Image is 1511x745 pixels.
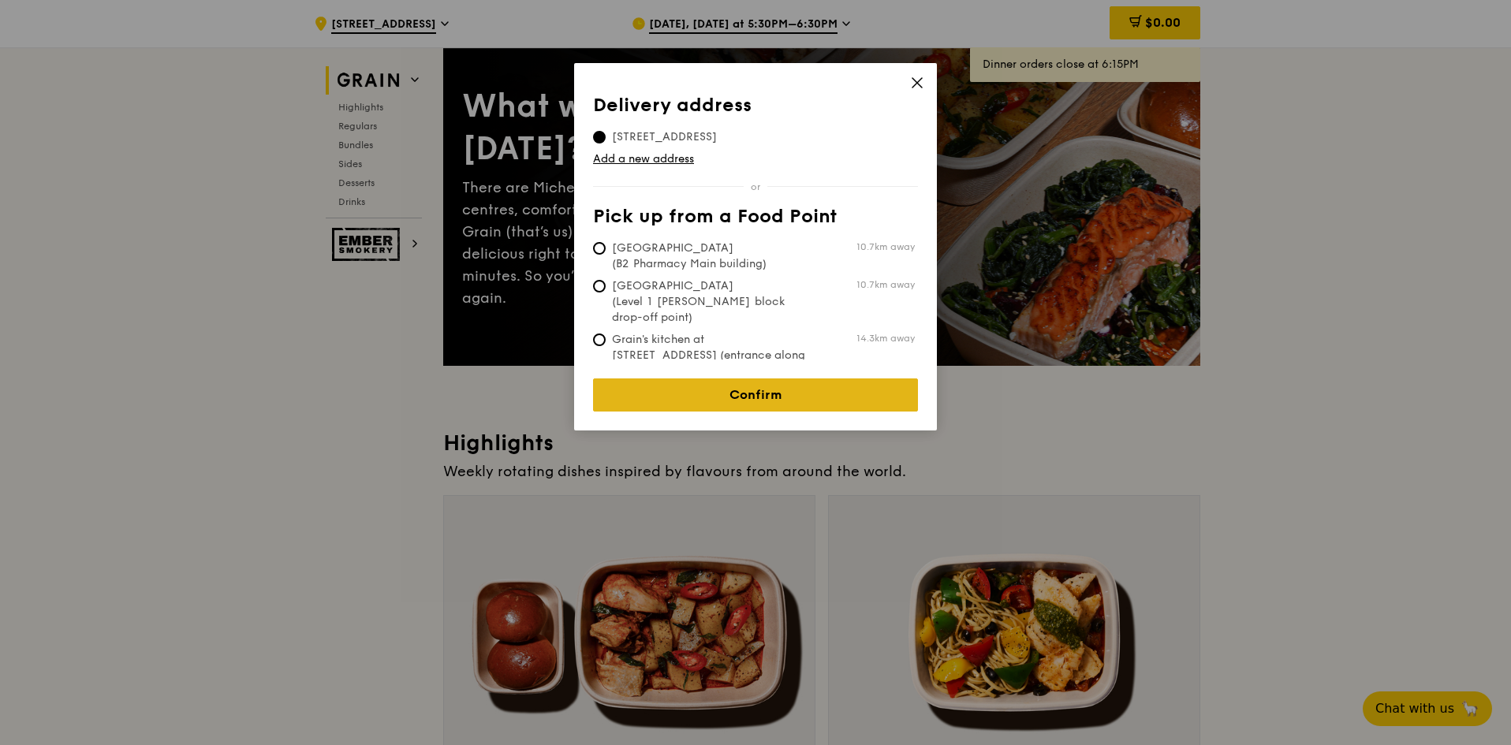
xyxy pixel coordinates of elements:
input: [GEOGRAPHIC_DATA] (B2 Pharmacy Main building)10.7km away [593,242,606,255]
th: Pick up from a Food Point [593,206,918,234]
input: [GEOGRAPHIC_DATA] (Level 1 [PERSON_NAME] block drop-off point)10.7km away [593,280,606,292]
span: [GEOGRAPHIC_DATA] (B2 Pharmacy Main building) [593,240,828,272]
input: Grain's kitchen at [STREET_ADDRESS] (entrance along [PERSON_NAME][GEOGRAPHIC_DATA])14.3km away [593,333,606,346]
span: [GEOGRAPHIC_DATA] (Level 1 [PERSON_NAME] block drop-off point) [593,278,828,326]
span: 14.3km away [856,332,915,345]
span: 10.7km away [856,240,915,253]
span: 10.7km away [856,278,915,291]
span: [STREET_ADDRESS] [593,129,736,145]
a: Add a new address [593,151,918,167]
span: Grain's kitchen at [STREET_ADDRESS] (entrance along [PERSON_NAME][GEOGRAPHIC_DATA]) [593,332,828,395]
input: [STREET_ADDRESS] [593,131,606,143]
a: Confirm [593,378,918,412]
th: Delivery address [593,95,918,123]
